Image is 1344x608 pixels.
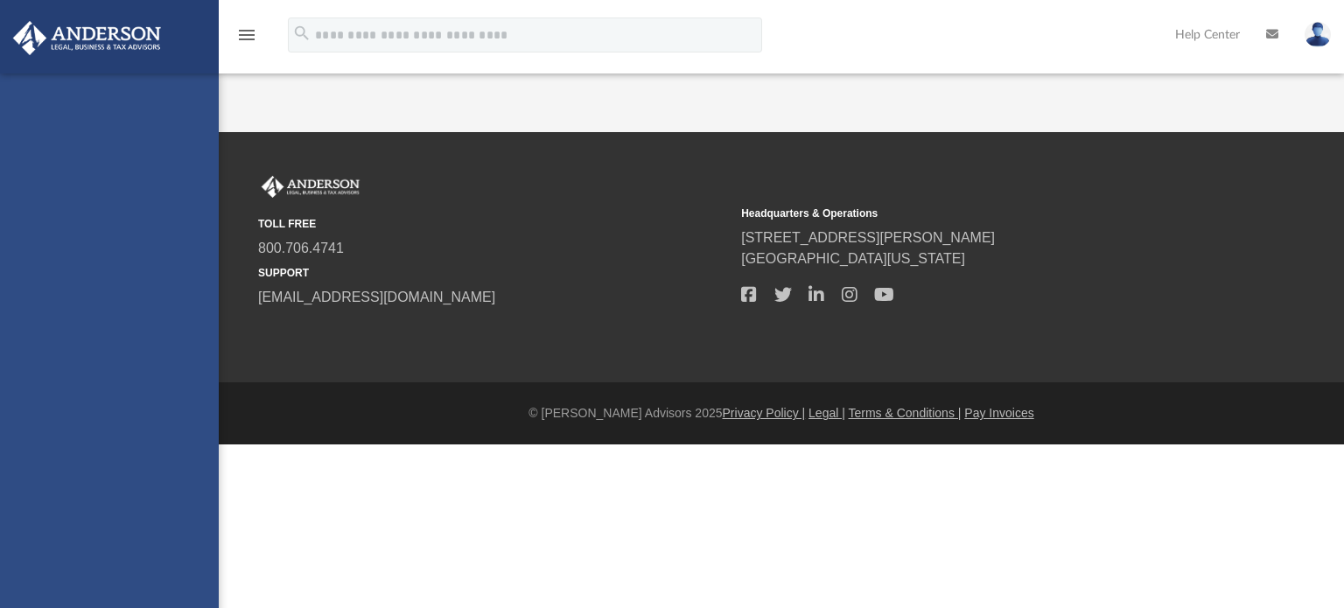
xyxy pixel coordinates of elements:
small: Headquarters & Operations [741,206,1212,221]
a: Terms & Conditions | [849,406,962,420]
img: User Pic [1305,22,1331,47]
div: © [PERSON_NAME] Advisors 2025 [219,404,1344,423]
small: SUPPORT [258,265,729,281]
a: [EMAIL_ADDRESS][DOMAIN_NAME] [258,290,495,304]
i: menu [236,24,257,45]
a: Pay Invoices [964,406,1033,420]
a: Legal | [808,406,845,420]
a: [STREET_ADDRESS][PERSON_NAME] [741,230,995,245]
img: Anderson Advisors Platinum Portal [258,176,363,199]
a: menu [236,33,257,45]
a: Privacy Policy | [723,406,806,420]
a: [GEOGRAPHIC_DATA][US_STATE] [741,251,965,266]
img: Anderson Advisors Platinum Portal [8,21,166,55]
a: 800.706.4741 [258,241,344,255]
small: TOLL FREE [258,216,729,232]
i: search [292,24,311,43]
